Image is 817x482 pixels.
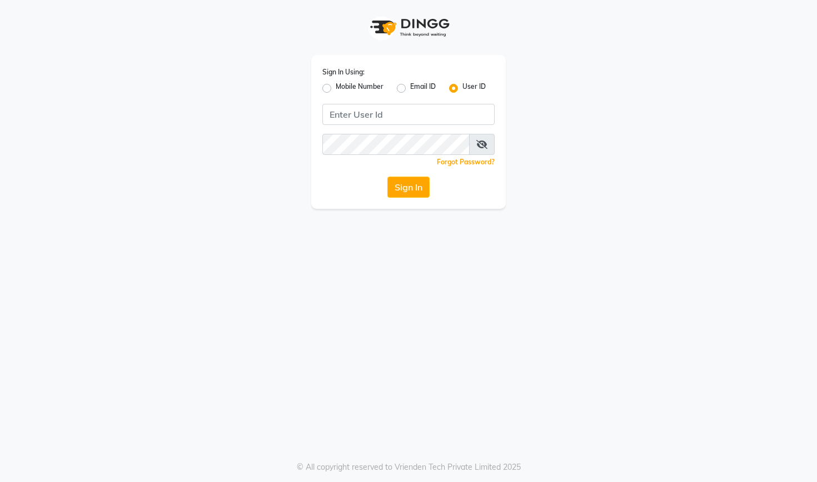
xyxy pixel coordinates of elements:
[462,82,486,95] label: User ID
[336,82,383,95] label: Mobile Number
[322,104,495,125] input: Username
[364,11,453,44] img: logo1.svg
[387,177,430,198] button: Sign In
[410,82,436,95] label: Email ID
[437,158,495,166] a: Forgot Password?
[322,134,470,155] input: Username
[322,67,365,77] label: Sign In Using:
